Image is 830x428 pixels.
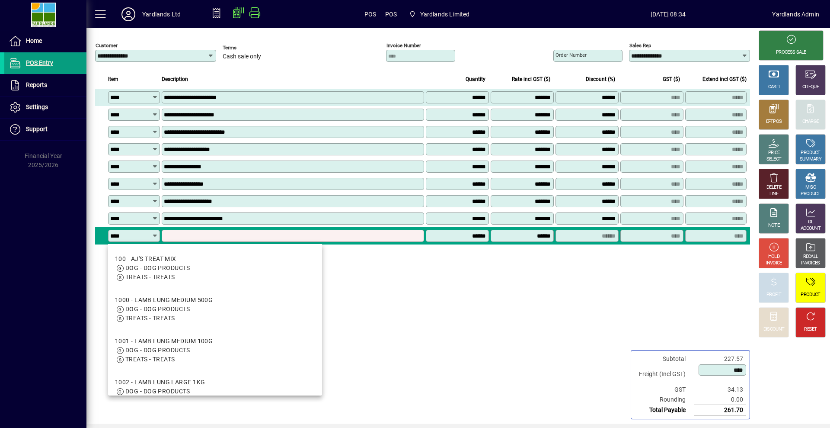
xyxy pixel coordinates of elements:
[108,248,322,289] mat-option: 100 - AJ'S TREAT MIX
[555,52,587,58] mat-label: Order number
[125,274,175,280] span: TREATS - TREATS
[108,371,322,412] mat-option: 1002 - LAMB LUNG LARGE 1KG
[125,315,175,322] span: TREATS - TREATS
[115,6,142,22] button: Profile
[768,84,779,90] div: CASH
[768,150,780,156] div: PRICE
[800,156,821,163] div: SUMMARY
[108,289,322,330] mat-option: 1000 - LAMB LUNG MEDIUM 500G
[635,395,694,405] td: Rounding
[125,356,175,363] span: TREATS - TREATS
[635,354,694,364] td: Subtotal
[4,119,86,140] a: Support
[769,191,778,197] div: LINE
[96,42,118,48] mat-label: Customer
[115,378,205,387] div: 1002 - LAMB LUNG LARGE 1KG
[125,388,190,395] span: DOG - DOG PRODUCTS
[115,296,213,305] div: 1000 - LAMB LUNG MEDIUM 500G
[766,156,782,163] div: SELECT
[776,49,806,56] div: PROCESS SALE
[766,184,781,191] div: DELETE
[801,150,820,156] div: PRODUCT
[768,222,779,229] div: NOTE
[663,74,680,84] span: GST ($)
[26,126,48,132] span: Support
[629,42,651,48] mat-label: Sales rep
[564,7,773,21] span: [DATE] 08:34
[364,7,377,21] span: POS
[763,326,784,333] div: DISCOUNT
[694,354,746,364] td: 227.57
[801,260,820,267] div: INVOICES
[766,119,782,125] div: EFTPOS
[405,6,473,22] span: Yardlands Limited
[694,395,746,405] td: 0.00
[635,405,694,415] td: Total Payable
[694,385,746,395] td: 34.13
[766,292,781,298] div: PROFIT
[4,30,86,52] a: Home
[801,292,820,298] div: PRODUCT
[772,7,819,21] div: Yardlands Admin
[804,326,817,333] div: RESET
[26,37,42,44] span: Home
[803,254,818,260] div: RECALL
[586,74,615,84] span: Discount (%)
[125,306,190,312] span: DOG - DOG PRODUCTS
[26,81,47,88] span: Reports
[4,74,86,96] a: Reports
[162,74,188,84] span: Description
[801,225,820,232] div: ACCOUNT
[466,74,485,84] span: Quantity
[694,405,746,415] td: 261.70
[512,74,550,84] span: Rate incl GST ($)
[802,119,819,125] div: CHARGE
[115,254,190,264] div: 100 - AJ'S TREAT MIX
[635,364,694,385] td: Freight (Incl GST)
[801,191,820,197] div: PRODUCT
[766,260,782,267] div: INVOICE
[802,84,819,90] div: CHEQUE
[223,53,261,60] span: Cash sale only
[26,59,53,66] span: POS Entry
[702,74,747,84] span: Extend incl GST ($)
[115,337,213,346] div: 1001 - LAMB LUNG MEDIUM 100G
[142,7,181,21] div: Yardlands Ltd
[420,7,470,21] span: Yardlands Limited
[125,264,190,271] span: DOG - DOG PRODUCTS
[808,219,814,225] div: GL
[125,347,190,354] span: DOG - DOG PRODUCTS
[4,97,86,118] a: Settings
[108,74,118,84] span: Item
[223,45,275,51] span: Terms
[635,385,694,395] td: GST
[386,42,421,48] mat-label: Invoice number
[768,254,779,260] div: HOLD
[805,184,816,191] div: MISC
[385,7,397,21] span: POS
[108,330,322,371] mat-option: 1001 - LAMB LUNG MEDIUM 100G
[26,103,48,110] span: Settings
